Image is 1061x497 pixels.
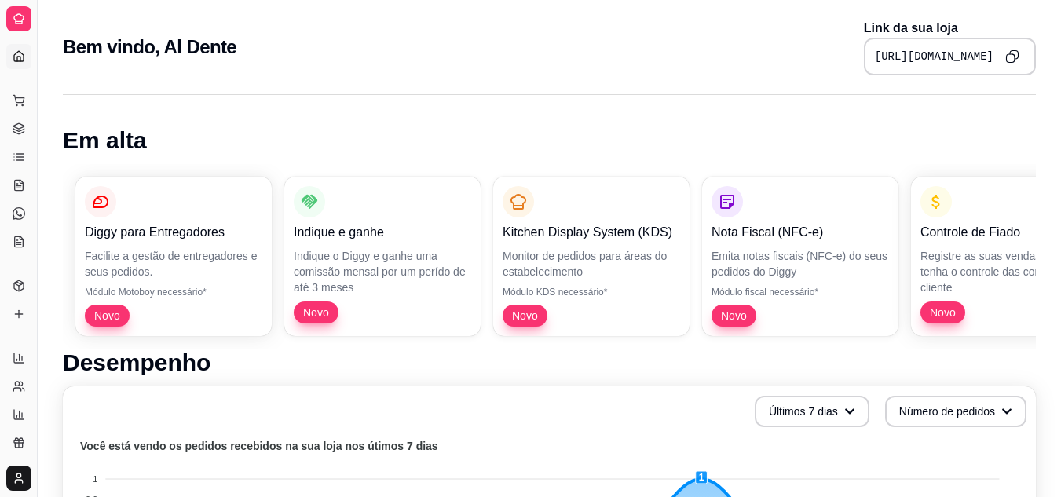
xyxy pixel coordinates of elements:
p: Módulo fiscal necessário* [712,286,889,298]
button: Últimos 7 dias [755,396,869,427]
pre: [URL][DOMAIN_NAME] [875,49,993,64]
button: Diggy para EntregadoresFacilite a gestão de entregadores e seus pedidos.Módulo Motoboy necessário... [75,177,272,336]
h1: Em alta [63,126,1036,155]
span: Novo [297,305,335,320]
span: Novo [924,305,962,320]
span: Novo [715,308,753,323]
p: Indique e ganhe [294,223,471,242]
button: Copy to clipboard [1000,44,1025,69]
button: Número de pedidos [885,396,1026,427]
span: Novo [88,308,126,323]
p: Kitchen Display System (KDS) [503,223,680,242]
p: Monitor de pedidos para áreas do estabelecimento [503,248,680,280]
p: Facilite a gestão de entregadores e seus pedidos. [85,248,262,280]
p: Emita notas fiscais (NFC-e) do seus pedidos do Diggy [712,248,889,280]
tspan: 1 [93,474,97,484]
h1: Desempenho [63,349,1036,377]
p: Link da sua loja [864,19,1036,38]
p: Módulo Motoboy necessário* [85,286,262,298]
button: Kitchen Display System (KDS)Monitor de pedidos para áreas do estabelecimentoMódulo KDS necessário... [493,177,690,336]
p: Diggy para Entregadores [85,223,262,242]
p: Nota Fiscal (NFC-e) [712,223,889,242]
h2: Bem vindo, Al Dente [63,35,236,60]
text: Você está vendo os pedidos recebidos na sua loja nos útimos 7 dias [80,440,438,452]
p: Módulo KDS necessário* [503,286,680,298]
button: Indique e ganheIndique o Diggy e ganhe uma comissão mensal por um perído de até 3 mesesNovo [284,177,481,336]
span: Novo [506,308,544,323]
p: Indique o Diggy e ganhe uma comissão mensal por um perído de até 3 meses [294,248,471,295]
button: Nota Fiscal (NFC-e)Emita notas fiscais (NFC-e) do seus pedidos do DiggyMódulo fiscal necessário*Novo [702,177,898,336]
